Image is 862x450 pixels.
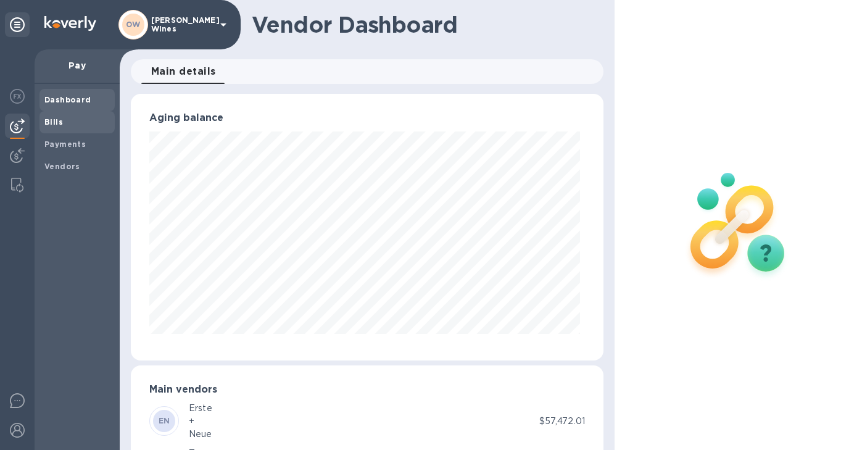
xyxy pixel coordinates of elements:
[252,12,595,38] h1: Vendor Dashboard
[10,89,25,104] img: Foreign exchange
[44,162,80,171] b: Vendors
[44,117,63,127] b: Bills
[189,402,212,415] div: Erste
[159,416,170,425] b: EN
[151,63,216,80] span: Main details
[539,415,585,428] p: $57,472.01
[126,20,141,29] b: OW
[149,112,585,124] h3: Aging balance
[151,16,213,33] p: [PERSON_NAME] Wines
[189,415,212,428] div: +
[5,12,30,37] div: Unpin categories
[149,384,585,396] h3: Main vendors
[44,140,86,149] b: Payments
[44,95,91,104] b: Dashboard
[44,16,96,31] img: Logo
[189,428,212,441] div: Neue
[44,59,110,72] p: Pay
